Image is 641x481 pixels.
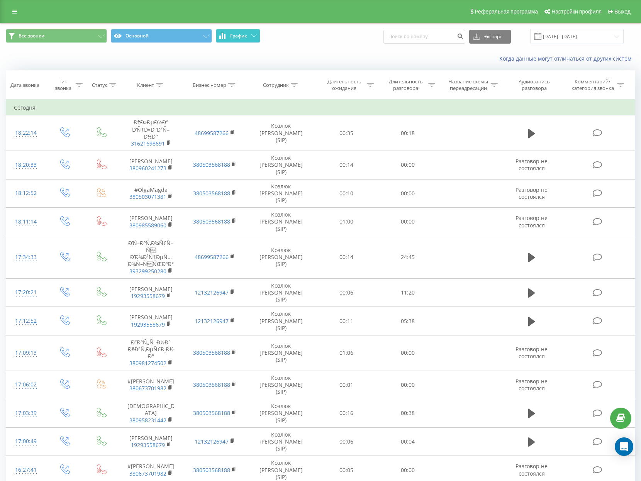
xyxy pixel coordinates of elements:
a: 380503568188 [193,409,230,417]
a: 380503071381 [129,193,166,200]
td: 00:10 [315,179,377,208]
span: График [230,33,247,39]
div: 17:34:33 [14,250,37,265]
td: Козлюк [PERSON_NAME] (SIP) [247,307,315,335]
div: 18:11:14 [14,214,37,229]
div: 18:20:33 [14,158,37,173]
td: 00:14 [315,236,377,278]
input: Поиск по номеру [383,30,465,44]
a: 380503568188 [193,161,230,168]
div: Клиент [137,82,154,88]
td: Козлюк [PERSON_NAME] (SIP) [247,236,315,278]
td: Козлюк [PERSON_NAME] (SIP) [247,115,315,151]
a: 380503568188 [193,218,230,225]
button: Основной [111,29,212,43]
td: 01:06 [315,335,377,371]
td: 00:14 [315,151,377,180]
td: [PERSON_NAME] [119,307,183,335]
a: 12132126947 [195,317,229,325]
div: 17:06:02 [14,377,37,392]
div: Длительность разговора [385,78,426,91]
td: Козлюк [PERSON_NAME] (SIP) [247,151,315,180]
span: Выход [614,8,631,15]
td: ÐžÐ»ÐµÐ½Ð° Ð‘ÑƒÐ»Ð°Ð²Ñ–Ð½Ð° [119,115,183,151]
a: 19293558679 [131,441,165,449]
td: Козлюк [PERSON_NAME] (SIP) [247,399,315,428]
span: Разговор не состоялся [516,186,548,200]
a: 48699587266 [195,129,229,137]
div: Статус [92,82,107,88]
td: #[PERSON_NAME] [119,371,183,399]
td: [PERSON_NAME] [119,151,183,180]
td: 00:00 [377,151,438,180]
div: Дата звонка [10,82,39,88]
td: Козлюк [PERSON_NAME] (SIP) [247,371,315,399]
td: [DEMOGRAPHIC_DATA] [119,399,183,428]
span: Все звонки [19,33,44,39]
span: Разговор не состоялся [516,158,548,172]
div: Бизнес номер [193,82,226,88]
td: Козлюк [PERSON_NAME] (SIP) [247,278,315,307]
td: 00:00 [377,371,438,399]
a: 12132126947 [195,289,229,296]
td: 00:04 [377,427,438,456]
a: 19293558679 [131,321,165,328]
button: График [216,29,260,43]
span: Реферальная программа [475,8,538,15]
td: 00:06 [315,278,377,307]
div: 17:09:13 [14,346,37,361]
a: 380985589060 [129,222,166,229]
div: Тип звонка [52,78,74,91]
td: 11:20 [377,278,438,307]
td: 00:00 [377,335,438,371]
td: 00:38 [377,399,438,428]
a: 12132126947 [195,438,229,445]
div: Название схемы переадресации [448,78,489,91]
a: 31621698691 [131,140,165,147]
a: 380673701982 [129,470,166,477]
span: Разговор не состоялся [516,378,548,392]
td: 00:16 [315,399,377,428]
a: Когда данные могут отличаться от других систем [499,55,635,62]
td: Ð’Ñ–ÐºÑ‚Ð¾Ñ€Ñ–Ñ Ð’Ð¾Ð¹Ñ†ÐµÑ…Ð¾Ñ–ÑÑŒÐºÐ° [119,236,183,278]
td: Козлюк [PERSON_NAME] (SIP) [247,335,315,371]
a: 380503568188 [193,190,230,197]
a: 393299250280 [129,268,166,275]
td: 00:11 [315,307,377,335]
span: Разговор не состоялся [516,346,548,360]
td: 01:00 [315,208,377,236]
a: 380960241273 [129,164,166,172]
td: Сегодня [6,100,635,115]
a: 19293558679 [131,292,165,300]
td: 00:00 [377,208,438,236]
td: 05:38 [377,307,438,335]
button: Экспорт [469,30,511,44]
span: Настройки профиля [551,8,602,15]
td: 00:00 [377,179,438,208]
td: [PERSON_NAME] [119,208,183,236]
a: 380503568188 [193,381,230,388]
td: Ð“Ð°Ñ„Ñ–Ð½Ð° ÐšÐ°Ñ‚ÐµÑ€Ð¸Ð½Ð° [119,335,183,371]
div: 18:22:14 [14,125,37,141]
td: 24:45 [377,236,438,278]
td: Козлюк [PERSON_NAME] (SIP) [247,208,315,236]
td: [PERSON_NAME] [119,278,183,307]
span: Разговор не состоялся [516,462,548,477]
td: 00:01 [315,371,377,399]
div: Длительность ожидания [324,78,365,91]
div: Сотрудник [263,82,289,88]
span: Разговор не состоялся [516,214,548,229]
td: [PERSON_NAME] [119,427,183,456]
div: Open Intercom Messenger [615,437,633,456]
td: Козлюк [PERSON_NAME] (SIP) [247,179,315,208]
td: #OlgaMagda [119,179,183,208]
div: 17:12:52 [14,313,37,329]
div: Комментарий/категория звонка [570,78,615,91]
td: 00:06 [315,427,377,456]
a: 380673701982 [129,384,166,392]
td: 00:35 [315,115,377,151]
a: 380503568188 [193,466,230,474]
div: 18:12:52 [14,186,37,201]
a: 380958231442 [129,417,166,424]
a: 48699587266 [195,253,229,261]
